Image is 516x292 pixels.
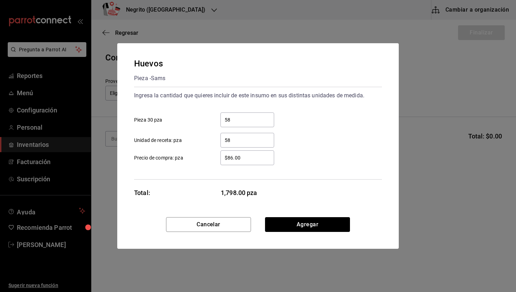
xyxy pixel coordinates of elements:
input: Pieza 30 pza [220,116,274,124]
span: Pieza 30 pza [134,116,163,124]
button: Agregar [265,217,350,232]
span: Unidad de receta: pza [134,137,182,144]
input: Unidad de receta: pza [220,136,274,144]
span: 1,798.00 pza [221,188,274,197]
div: Total: [134,188,150,197]
div: Ingresa la cantidad que quieres incluir de este insumo en sus distintas unidades de medida. [134,90,382,101]
div: Huevos [134,57,165,70]
button: Cancelar [166,217,251,232]
input: Precio de compra: pza [220,154,274,162]
div: Pieza - Sams [134,73,165,84]
span: Precio de compra: pza [134,154,183,162]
